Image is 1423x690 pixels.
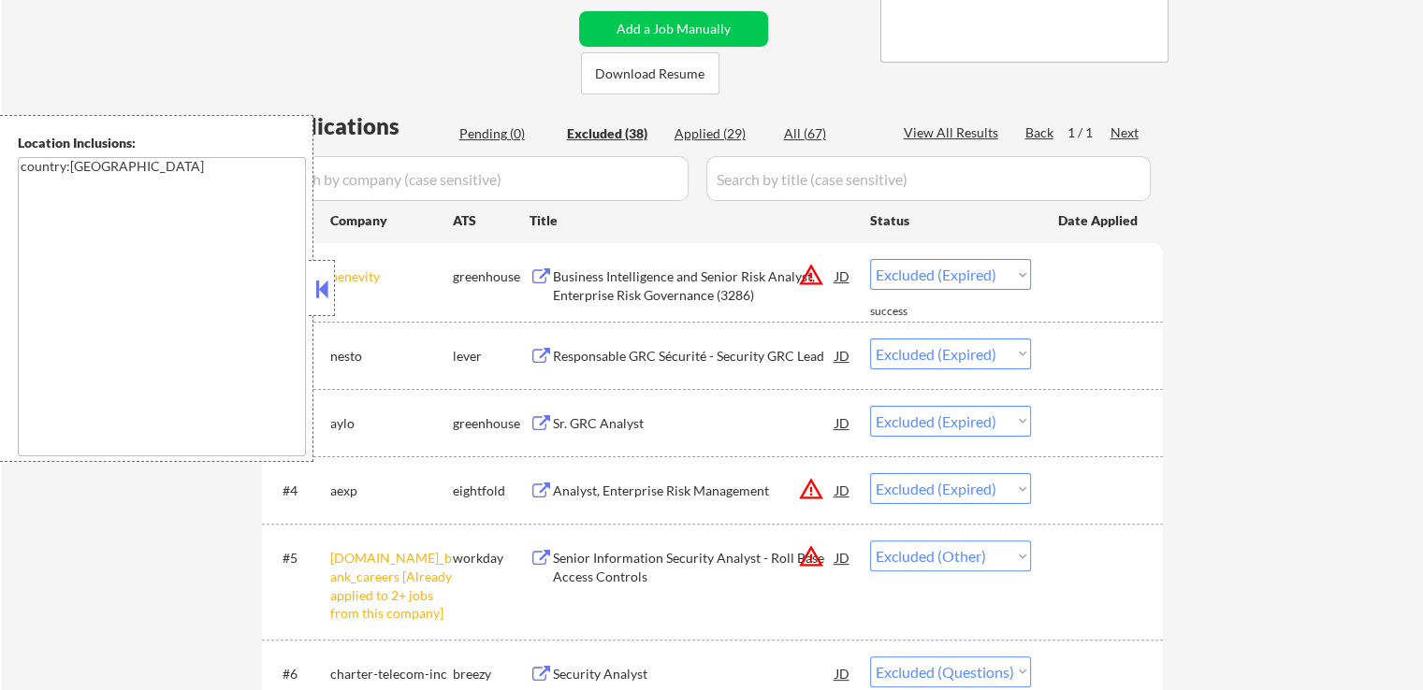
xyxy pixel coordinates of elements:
[330,482,453,500] div: aexp
[581,52,719,94] button: Download Resume
[579,11,768,47] button: Add a Job Manually
[1025,123,1055,142] div: Back
[834,406,852,439] div: JD
[1058,211,1140,230] div: Date Applied
[834,656,852,690] div: JD
[904,123,1004,142] div: View All Results
[553,482,835,500] div: Analyst, Enterprise Risk Management
[453,211,530,230] div: ATS
[18,134,306,152] div: Location Inclusions:
[330,211,453,230] div: Company
[798,476,824,502] button: warning_amber
[1067,123,1111,142] div: 1 / 1
[283,482,315,500] div: #4
[553,267,835,304] div: Business Intelligence and Senior Risk Analyst, Enterprise Risk Governance (3286)
[834,540,852,574] div: JD
[268,156,689,201] input: Search by company (case sensitive)
[453,549,530,568] div: workday
[706,156,1151,201] input: Search by title (case sensitive)
[1111,123,1140,142] div: Next
[870,203,1031,237] div: Status
[459,124,553,143] div: Pending (0)
[675,124,768,143] div: Applied (29)
[453,482,530,500] div: eightfold
[567,124,661,143] div: Excluded (38)
[834,473,852,507] div: JD
[453,414,530,433] div: greenhouse
[330,414,453,433] div: aylo
[330,549,453,622] div: [DOMAIN_NAME]_bank_careers [Already applied to 2+ jobs from this company]
[784,124,878,143] div: All (67)
[553,347,835,366] div: Responsable GRC Sécurité - Security GRC Lead
[453,347,530,366] div: lever
[330,347,453,366] div: nesto
[453,665,530,683] div: breezy
[330,665,453,683] div: charter-telecom-inc
[834,259,852,293] div: JD
[553,414,835,433] div: Sr. GRC Analyst
[330,267,453,286] div: benevity
[834,338,852,372] div: JD
[798,543,824,569] button: warning_amber
[530,211,852,230] div: Title
[283,549,315,568] div: #5
[553,665,835,683] div: Security Analyst
[283,665,315,683] div: #6
[870,304,945,320] div: success
[453,267,530,286] div: greenhouse
[798,262,824,288] button: warning_amber
[553,549,835,585] div: Senior Information Security Analyst - Roll Base Access Controls
[268,115,453,137] div: Applications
